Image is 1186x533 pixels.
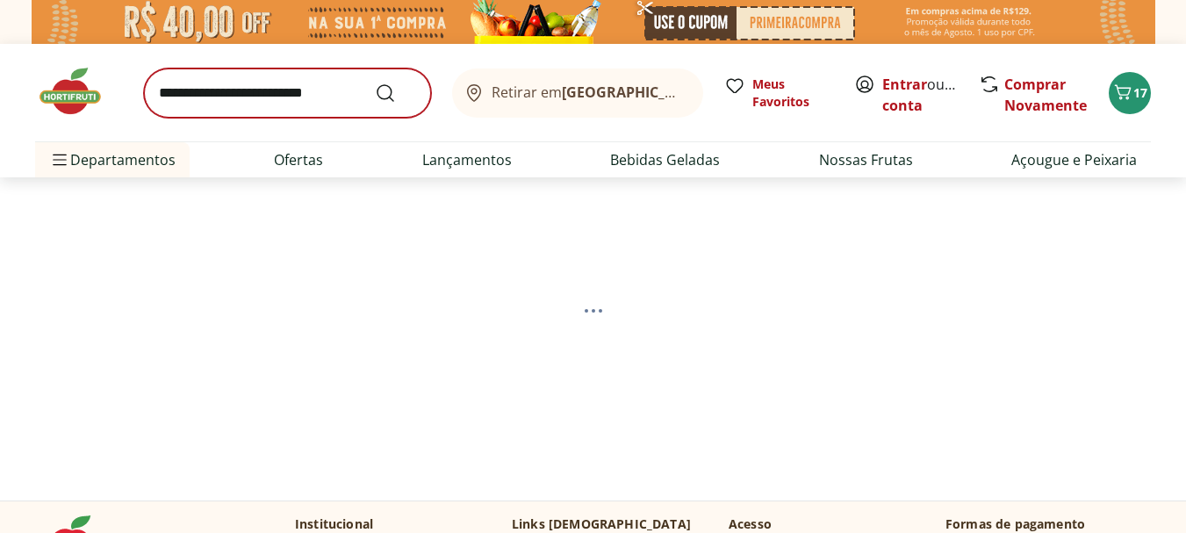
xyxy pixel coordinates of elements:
p: Formas de pagamento [945,515,1151,533]
p: Links [DEMOGRAPHIC_DATA] [512,515,691,533]
img: Hortifruti [35,65,123,118]
input: search [144,68,431,118]
a: Meus Favoritos [724,76,833,111]
a: Lançamentos [422,149,512,170]
span: 17 [1133,84,1147,101]
span: Departamentos [49,139,176,181]
p: Acesso [729,515,772,533]
a: Nossas Frutas [819,149,913,170]
a: Criar conta [882,75,979,115]
b: [GEOGRAPHIC_DATA]/[GEOGRAPHIC_DATA] [562,83,858,102]
a: Ofertas [274,149,323,170]
a: Comprar Novamente [1004,75,1087,115]
button: Menu [49,139,70,181]
a: Açougue e Peixaria [1011,149,1137,170]
button: Carrinho [1109,72,1151,114]
button: Submit Search [375,83,417,104]
span: ou [882,74,960,116]
a: Entrar [882,75,927,94]
p: Institucional [295,515,373,533]
span: Retirar em [492,84,686,100]
button: Retirar em[GEOGRAPHIC_DATA]/[GEOGRAPHIC_DATA] [452,68,703,118]
a: Bebidas Geladas [610,149,720,170]
span: Meus Favoritos [752,76,833,111]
